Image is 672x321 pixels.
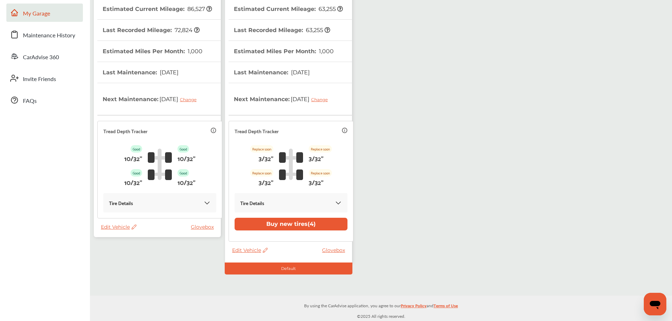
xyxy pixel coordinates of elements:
p: 10/32" [124,153,142,163]
div: © 2025 All rights reserved. [90,296,672,321]
img: KOKaJQAAAABJRU5ErkJggg== [335,199,342,206]
div: Default [225,263,352,274]
p: 10/32" [177,177,195,187]
th: Estimated Miles Per Month : [234,41,334,62]
p: Good [177,145,189,153]
a: Invite Friends [6,69,83,87]
span: Edit Vehicle [232,247,268,253]
span: [DATE] [290,90,333,108]
p: Replace soon [250,169,273,177]
span: 72,824 [174,27,200,33]
img: tire_track_logo.b900bcbc.svg [279,148,303,180]
th: Last Recorded Mileage : [234,20,330,41]
th: Last Recorded Mileage : [103,20,200,41]
th: Next Maintenance : [103,83,202,115]
span: [DATE] [290,69,310,76]
span: Edit Vehicle [101,224,137,230]
p: Tire Details [240,199,264,207]
a: Glovebox [322,247,349,253]
p: 10/32" [124,177,142,187]
p: Good [131,169,142,177]
span: Invite Friends [23,75,56,84]
iframe: Button to launch messaging window [644,293,666,315]
p: Tread Depth Tracker [103,127,147,135]
a: Privacy Policy [401,302,426,313]
th: Estimated Miles Per Month : [103,41,202,62]
img: KOKaJQAAAABJRU5ErkJggg== [204,199,211,206]
p: 3/32" [309,177,323,187]
span: 63,255 [317,6,343,12]
p: By using the CarAdvise application, you agree to our and [90,302,672,309]
button: Buy new tires(4) [235,218,347,230]
span: FAQs [23,97,37,106]
span: 63,255 [305,27,330,33]
a: CarAdvise 360 [6,47,83,66]
a: My Garage [6,4,83,22]
span: [DATE] [159,69,178,76]
span: CarAdvise 360 [23,53,59,62]
img: tire_track_logo.b900bcbc.svg [148,148,172,180]
span: [DATE] [158,90,202,108]
div: Change [311,97,331,102]
a: Maintenance History [6,25,83,44]
p: 3/32" [309,153,323,163]
p: Replace soon [309,169,332,177]
p: 10/32" [177,153,195,163]
p: 3/32" [259,153,273,163]
th: Next Maintenance : [234,83,333,115]
p: Replace soon [250,145,273,153]
th: Last Maintenance : [234,62,310,83]
th: Last Maintenance : [103,62,178,83]
span: 1,000 [187,48,202,55]
span: My Garage [23,9,50,18]
p: 3/32" [259,177,273,187]
span: 1,000 [318,48,334,55]
p: Tire Details [109,199,133,207]
p: Good [177,169,189,177]
a: Glovebox [191,224,217,230]
a: Terms of Use [434,302,458,313]
p: Tread Depth Tracker [235,127,279,135]
span: 86,527 [186,6,212,12]
p: Replace soon [309,145,332,153]
span: Maintenance History [23,31,75,40]
p: Good [131,145,142,153]
div: Change [180,97,200,102]
a: FAQs [6,91,83,109]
